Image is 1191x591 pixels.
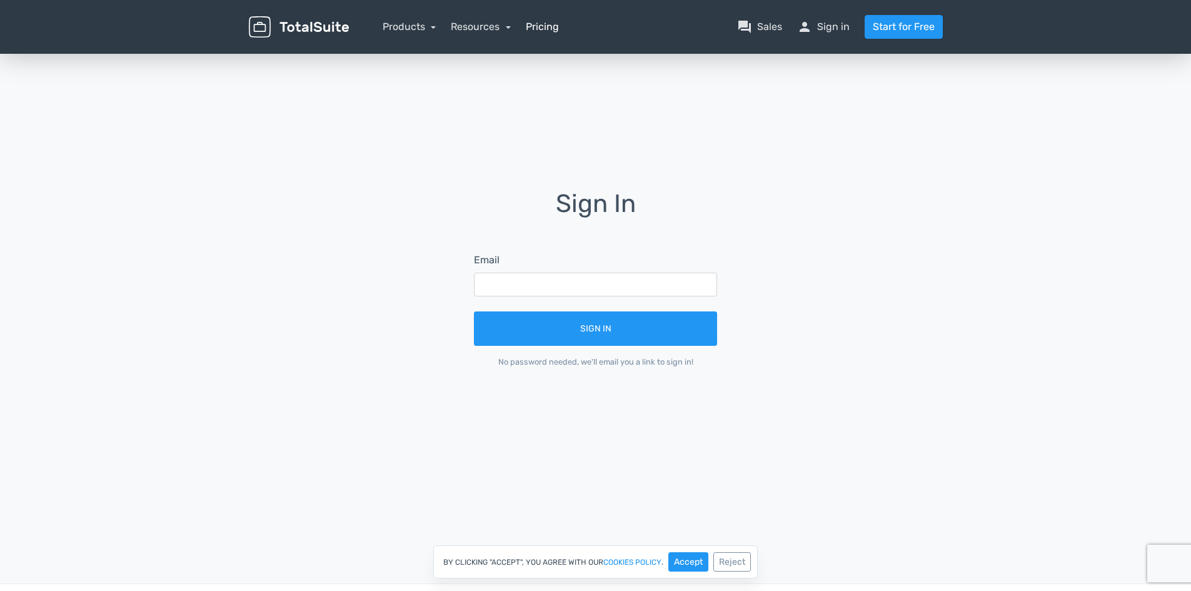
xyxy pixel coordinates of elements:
[474,253,500,268] label: Email
[526,19,559,34] a: Pricing
[474,311,717,346] button: Sign In
[383,21,436,33] a: Products
[456,190,735,235] h1: Sign In
[713,552,751,572] button: Reject
[737,19,752,34] span: question_answer
[249,16,349,38] img: TotalSuite for WordPress
[865,15,943,39] a: Start for Free
[737,19,782,34] a: question_answerSales
[797,19,850,34] a: personSign in
[433,545,758,578] div: By clicking "Accept", you agree with our .
[797,19,812,34] span: person
[451,21,511,33] a: Resources
[668,552,708,572] button: Accept
[603,558,661,566] a: cookies policy
[474,356,717,368] div: No password needed, we'll email you a link to sign in!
